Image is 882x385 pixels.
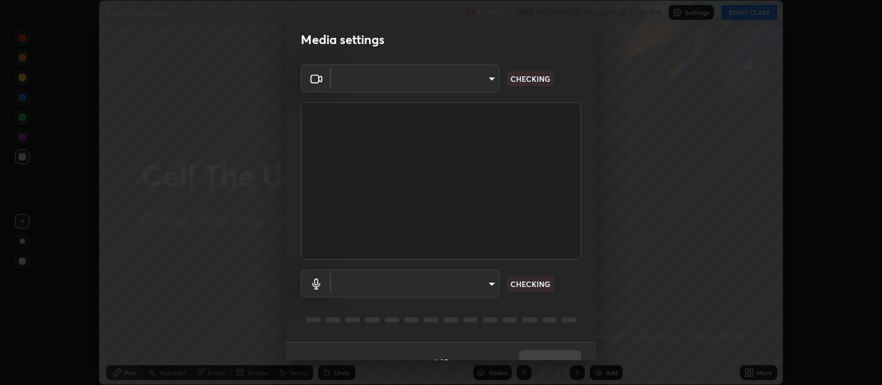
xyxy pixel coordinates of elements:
h4: / [439,356,442,369]
h2: Media settings [301,32,385,48]
h4: 5 [443,356,448,369]
div: ​ [331,64,499,92]
p: CHECKING [510,278,550,290]
h4: 1 [434,356,437,369]
div: ​ [331,270,499,298]
p: CHECKING [510,73,550,84]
